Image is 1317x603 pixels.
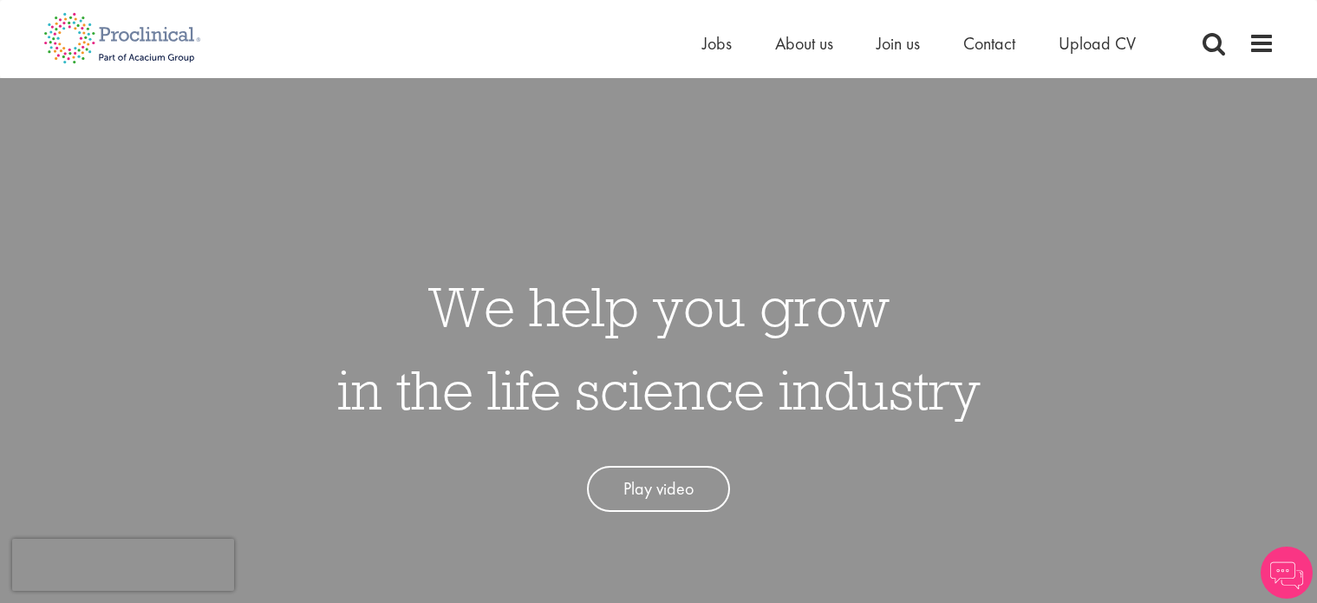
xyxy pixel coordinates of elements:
[1059,32,1136,55] a: Upload CV
[775,32,833,55] a: About us
[337,265,981,431] h1: We help you grow in the life science industry
[587,466,730,512] a: Play video
[963,32,1015,55] a: Contact
[1261,547,1313,599] img: Chatbot
[702,32,732,55] a: Jobs
[877,32,920,55] a: Join us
